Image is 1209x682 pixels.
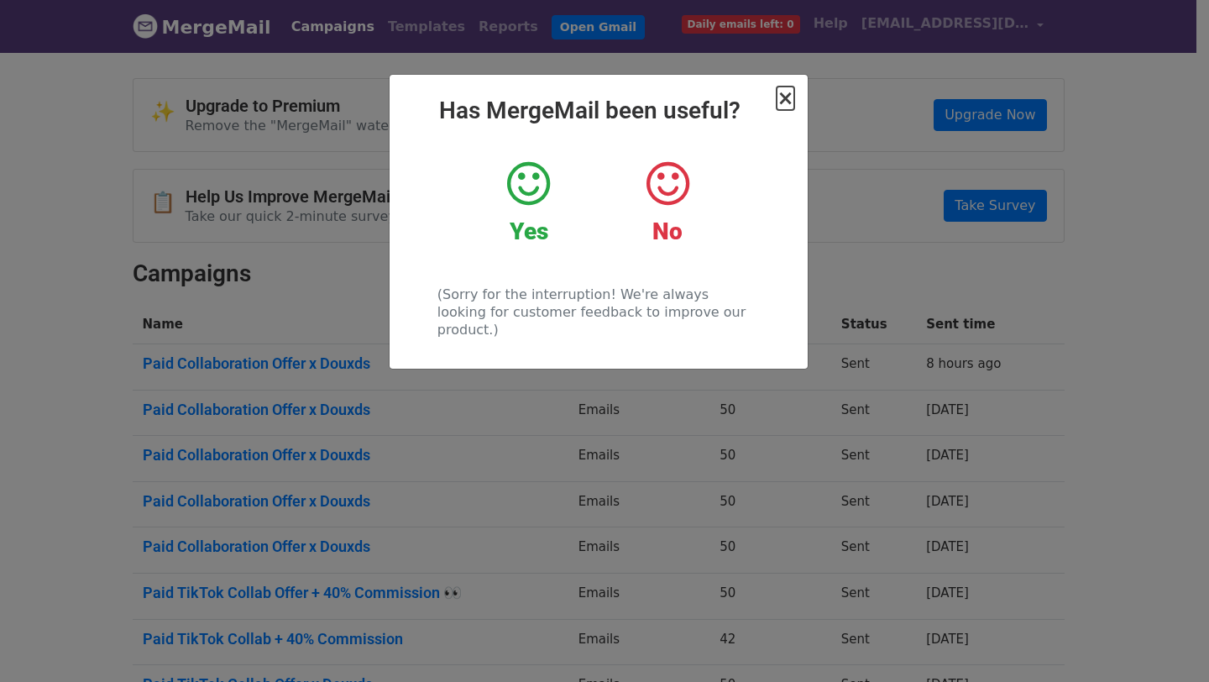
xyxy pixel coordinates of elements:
[777,88,793,108] button: Close
[510,218,548,245] strong: Yes
[403,97,794,125] h2: Has MergeMail been useful?
[777,87,793,110] span: ×
[1125,601,1209,682] iframe: Chat Widget
[437,286,759,338] p: (Sorry for the interruption! We're always looking for customer feedback to improve our product.)
[610,159,724,246] a: No
[652,218,683,245] strong: No
[472,159,585,246] a: Yes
